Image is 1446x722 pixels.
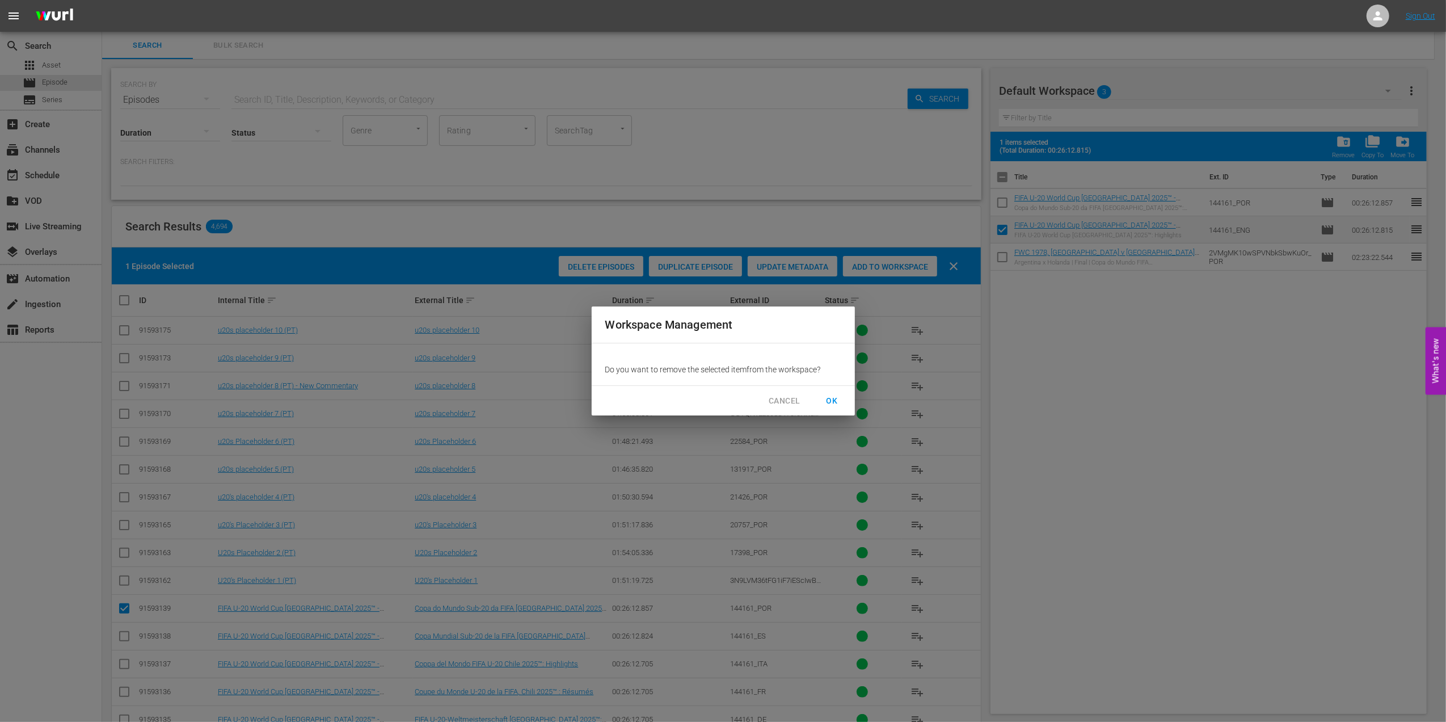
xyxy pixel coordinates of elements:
[1426,328,1446,395] button: Open Feedback Widget
[760,391,809,412] button: CANCEL
[605,364,841,375] p: Do you want to remove the selected item from the workspace?
[27,3,82,30] img: ans4CAIJ8jUAAAAAAAAAAAAAAAAAAAAAAAAgQb4GAAAAAAAAAAAAAAAAAAAAAAAAJMjXAAAAAAAAAAAAAAAAAAAAAAAAgAT5G...
[769,394,800,408] span: CANCEL
[1406,11,1435,20] a: Sign Out
[823,394,841,408] span: OK
[7,9,20,23] span: menu
[814,391,850,412] button: OK
[605,316,841,334] h2: Workspace Management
